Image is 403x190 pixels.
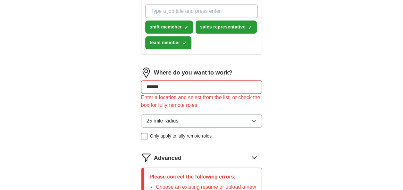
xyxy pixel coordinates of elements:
[150,24,182,30] span: shift memeber
[147,117,179,125] span: 25 mile radius
[248,25,252,30] span: ✓
[184,25,188,30] span: ✓
[141,152,151,162] img: filter
[145,4,258,18] input: Type a job title and press enter
[141,67,151,78] img: location.png
[141,133,147,139] input: Only apply to fully remote roles
[141,94,262,109] div: Enter a location and select from the list, or check the box for fully remote roles
[183,41,187,46] span: ✓
[196,20,257,34] button: sales representative✓
[150,39,180,46] span: team member
[145,36,191,49] button: team member✓
[149,173,256,181] p: Please correct the following errors:
[150,133,212,139] span: Only apply to fully remote roles
[141,114,262,128] button: 25 mile radius
[154,154,181,162] span: Advanced
[145,20,193,34] button: shift memeber✓
[154,68,232,77] label: Where do you want to work?
[200,24,246,30] span: sales representative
